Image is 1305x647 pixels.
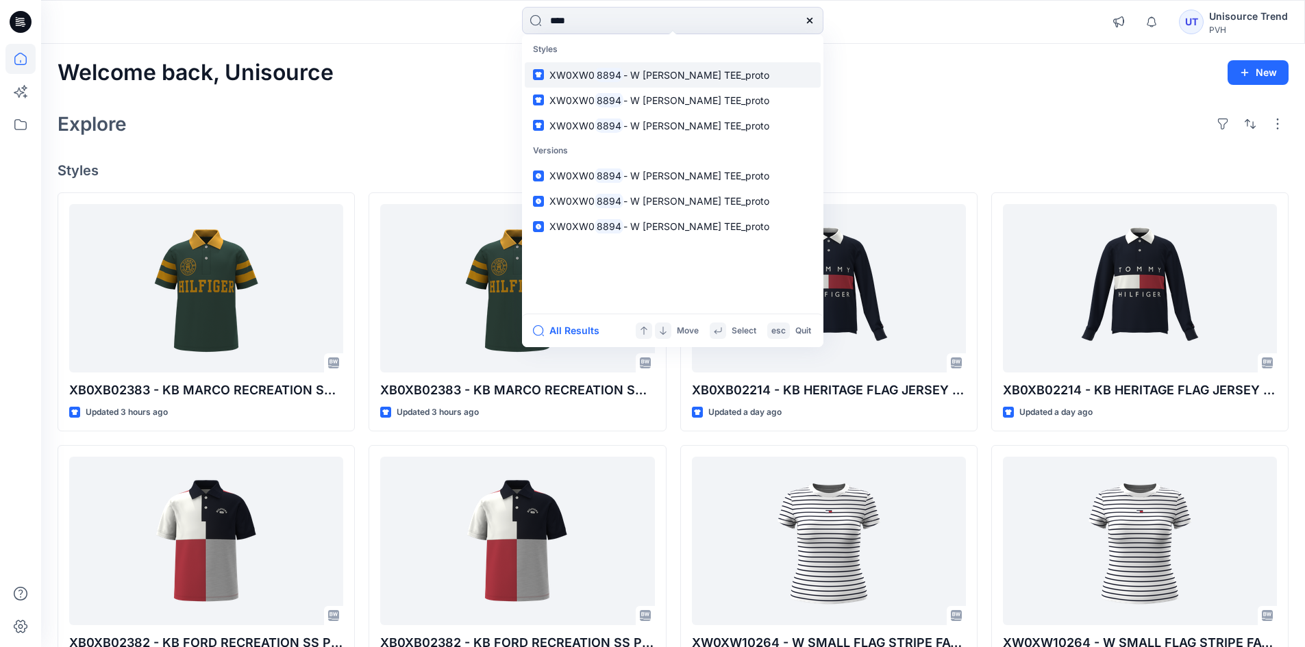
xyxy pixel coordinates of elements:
span: XW0XW0 [549,170,595,181]
a: XW0XW08894- W [PERSON_NAME] TEE_proto [525,214,821,239]
span: XW0XW0 [549,120,595,131]
span: XW0XW0 [549,195,595,207]
p: Styles [525,37,821,62]
mark: 8894 [595,168,623,183]
p: Updated a day ago [708,405,782,420]
span: - W [PERSON_NAME] TEE_proto [623,195,769,207]
button: All Results [533,322,608,339]
p: XB0XB02383 - KB MARCO RECREATION SS POLO_proto [380,381,654,400]
a: XW0XW08894- W [PERSON_NAME] TEE_proto [525,188,821,214]
span: - W [PERSON_NAME] TEE_proto [623,69,769,81]
span: - W [PERSON_NAME] TEE_proto [623,220,769,232]
a: XB0XB02383 - KB MARCO RECREATION SS POLO_proto [69,204,343,373]
p: esc [771,324,786,338]
div: Unisource Trend [1209,8,1288,25]
p: Select [732,324,756,338]
h2: Welcome back, Unisource [58,60,334,86]
h4: Styles [58,162,1289,179]
p: Versions [525,138,821,164]
a: XW0XW08894- W [PERSON_NAME] TEE_proto [525,62,821,88]
p: Updated 3 hours ago [86,405,168,420]
a: XW0XW10264 - W SMALL FLAG STRIPE FAVE TEE_proto [692,457,966,626]
span: - W [PERSON_NAME] TEE_proto [623,94,769,106]
button: New [1228,60,1289,85]
a: XB0XB02214 - KB HERITAGE FLAG JERSEY POLO LS_proto [692,204,966,373]
p: Move [677,324,699,338]
a: XW0XW08894- W [PERSON_NAME] TEE_proto [525,113,821,138]
mark: 8894 [595,218,623,234]
p: XB0XB02214 - KB HERITAGE FLAG JERSEY POLO LS_proto [1003,381,1277,400]
mark: 8894 [595,67,623,83]
a: XB0XB02382 - KB FORD RECREATION SS POLO_proto [380,457,654,626]
a: XW0XW08894- W [PERSON_NAME] TEE_proto [525,163,821,188]
span: - W [PERSON_NAME] TEE_proto [623,120,769,131]
a: XW0XW08894- W [PERSON_NAME] TEE_proto [525,88,821,113]
span: - W [PERSON_NAME] TEE_proto [623,170,769,181]
mark: 8894 [595,118,623,134]
a: XB0XB02383 - KB MARCO RECREATION SS POLO_proto [380,204,654,373]
a: XB0XB02382 - KB FORD RECREATION SS POLO_proto [69,457,343,626]
mark: 8894 [595,92,623,108]
div: UT [1179,10,1204,34]
span: XW0XW0 [549,94,595,106]
h2: Explore [58,113,127,135]
p: Updated a day ago [1019,405,1093,420]
p: XB0XB02383 - KB MARCO RECREATION SS POLO_proto [69,381,343,400]
div: PVH [1209,25,1288,35]
a: XW0XW10264 - W SMALL FLAG STRIPE FAVE TEE_proto [1003,457,1277,626]
p: Updated 3 hours ago [397,405,479,420]
span: XW0XW0 [549,69,595,81]
a: XB0XB02214 - KB HERITAGE FLAG JERSEY POLO LS_proto [1003,204,1277,373]
p: Quit [795,324,811,338]
span: XW0XW0 [549,220,595,232]
p: XB0XB02214 - KB HERITAGE FLAG JERSEY POLO LS_proto [692,381,966,400]
mark: 8894 [595,193,623,209]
